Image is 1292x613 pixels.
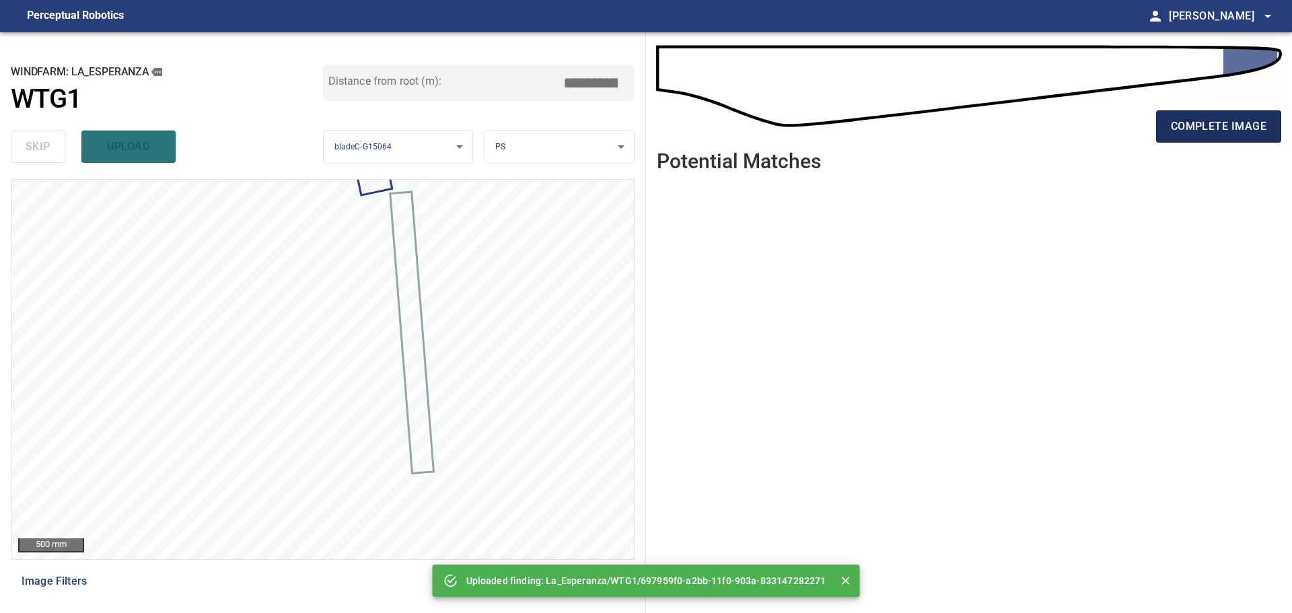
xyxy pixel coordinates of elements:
span: person [1147,8,1163,24]
figcaption: Perceptual Robotics [27,5,124,27]
span: complete image [1171,117,1266,136]
button: Close [836,572,854,589]
div: PS [485,130,634,164]
h1: WTG1 [11,83,82,115]
a: La_Esperanza/WTG1/697959f0-a2bb-11f0-903a-833147282271 [546,575,826,586]
a: WTG1 [11,83,323,115]
p: Uploaded finding: [466,574,826,587]
span: Image Filters [22,573,608,589]
span: PS [495,142,505,151]
h2: Potential Matches [657,150,821,172]
button: complete image [1156,110,1281,143]
button: [PERSON_NAME] [1163,3,1276,30]
label: Distance from root (m): [328,76,441,87]
span: [PERSON_NAME] [1169,7,1276,26]
div: Image Filters [11,565,635,598]
span: arrow_drop_down [1260,8,1276,24]
div: bladeC-G15064 [324,130,473,164]
button: copy message details [149,65,164,79]
span: bladeC-G15064 [334,142,392,151]
h2: windfarm: La_Esperanza [11,65,323,79]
